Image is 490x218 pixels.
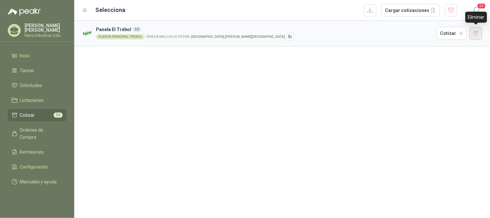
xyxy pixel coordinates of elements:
[471,5,482,16] button: 20
[191,35,285,38] strong: [GEOGRAPHIC_DATA] , [PERSON_NAME][GEOGRAPHIC_DATA]
[8,146,67,158] a: Remisiones
[381,4,440,17] button: Cargar cotizaciones
[8,94,67,106] a: Licitaciones
[20,148,44,156] span: Remisiones
[477,3,486,9] span: 20
[8,161,67,173] a: Configuración
[82,28,93,39] img: Company Logo
[20,52,30,59] span: Inicio
[96,5,126,15] h2: Selecciona
[20,82,42,89] span: Solicitudes
[8,109,67,121] a: Cotizar54
[465,12,487,23] div: Eliminar
[8,176,67,188] a: Manuales y ayuda
[8,124,67,143] a: Órdenes de Compra
[96,34,145,39] div: PLANTA PRINCIPAL TREBOL
[20,126,60,141] span: Órdenes de Compra
[20,97,44,104] span: Licitaciones
[437,27,467,40] button: Cotizar
[20,112,35,119] span: Cotizar
[8,79,67,92] a: Solicitudes
[20,163,48,170] span: Configuración
[8,8,41,16] img: Logo peakr
[132,27,141,32] div: 54
[96,26,434,33] h3: Panela El Trébol
[20,67,34,74] span: Tareas
[54,113,63,118] span: 54
[25,23,67,32] p: [PERSON_NAME] [PERSON_NAME]
[8,49,67,62] a: Inicio
[20,178,57,185] span: Manuales y ayuda
[146,35,285,38] p: VEREDA SANJON DE PIEDRA -
[25,34,67,38] p: Ferro Industrial Ltda
[8,64,67,77] a: Tareas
